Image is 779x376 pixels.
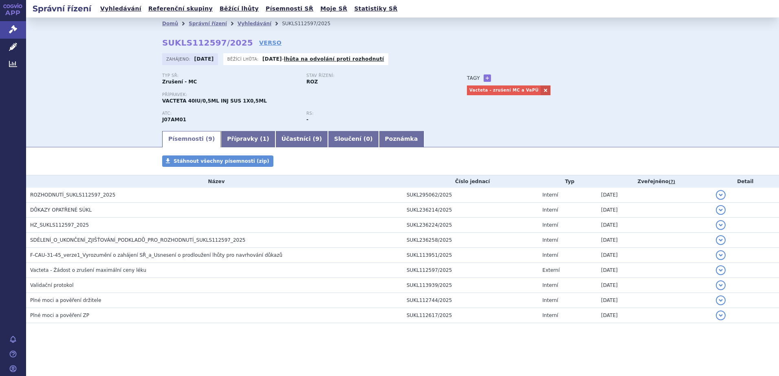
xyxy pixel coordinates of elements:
td: [DATE] [597,248,711,263]
button: detail [716,190,726,200]
span: Plné moci a pověření držitele [30,297,101,303]
a: Domů [162,21,178,26]
span: VACTETA 40IU/0,5ML INJ SUS 1X0,5ML [162,98,267,104]
a: Písemnosti (9) [162,131,221,147]
strong: ROZ [306,79,318,85]
th: Zveřejněno [597,175,711,188]
p: ATC: [162,111,298,116]
a: Sloučení (0) [328,131,378,147]
th: Detail [712,175,779,188]
strong: [DATE] [262,56,282,62]
p: Přípravek: [162,92,451,97]
span: Interní [542,222,558,228]
td: SUKL113939/2025 [403,278,538,293]
button: detail [716,310,726,320]
button: detail [716,220,726,230]
li: SUKLS112597/2025 [282,17,341,30]
span: Interní [542,237,558,243]
td: [DATE] [597,278,711,293]
a: Účastníci (9) [275,131,328,147]
p: RS: [306,111,442,116]
span: Interní [542,297,558,303]
a: Vyhledávání [238,21,271,26]
a: Referenční skupiny [146,3,215,14]
span: Externí [542,267,559,273]
th: Název [26,175,403,188]
span: Interní [542,192,558,198]
button: detail [716,250,726,260]
span: Interní [542,207,558,213]
span: 9 [315,136,319,142]
h2: Správní řízení [26,3,98,14]
button: detail [716,205,726,215]
span: Zahájeno: [166,56,192,62]
abbr: (?) [669,179,675,185]
td: SUKL112617/2025 [403,308,538,323]
span: Interní [542,252,558,258]
button: detail [716,295,726,305]
td: [DATE] [597,188,711,203]
td: SUKL295062/2025 [403,188,538,203]
a: Stáhnout všechny písemnosti (zip) [162,155,273,167]
td: SUKL113951/2025 [403,248,538,263]
span: Validační protokol [30,282,74,288]
strong: TETANOVÝ TOXOID [162,117,186,122]
td: SUKL236258/2025 [403,233,538,248]
a: lhůta na odvolání proti rozhodnutí [284,56,384,62]
td: SUKL236214/2025 [403,203,538,218]
button: detail [716,265,726,275]
span: Interní [542,282,558,288]
h3: Tagy [467,73,480,83]
strong: Zrušení - MC [162,79,197,85]
a: Běžící lhůty [217,3,261,14]
a: Přípravky (1) [221,131,275,147]
span: Interní [542,313,558,318]
a: Poznámka [379,131,424,147]
span: 0 [366,136,370,142]
span: Stáhnout všechny písemnosti (zip) [174,158,269,164]
a: Vacteta - zrušení MC a VaPÚ [467,85,541,95]
strong: [DATE] [194,56,214,62]
button: detail [716,235,726,245]
td: SUKL236224/2025 [403,218,538,233]
p: Typ SŘ: [162,73,298,78]
a: Moje SŘ [318,3,350,14]
p: - [262,56,384,62]
th: Číslo jednací [403,175,538,188]
span: SDĚLENÍ_O_UKONČENÍ_ZJIŠŤOVÁNÍ_PODKLADŮ_PRO_ROZHODNUTÍ_SUKLS112597_2025 [30,237,245,243]
a: VERSO [259,39,282,47]
a: Písemnosti SŘ [263,3,316,14]
a: Vyhledávání [98,3,144,14]
p: Stav řízení: [306,73,442,78]
span: HZ_SUKLS112597_2025 [30,222,89,228]
td: [DATE] [597,293,711,308]
td: [DATE] [597,233,711,248]
td: [DATE] [597,308,711,323]
span: F-CAU-31-45_verze1_Vyrozumění o zahájení SŘ_a_Usnesení o prodloužení lhůty pro navrhování důkazů [30,252,282,258]
span: 9 [208,136,212,142]
span: Běžící lhůta: [227,56,260,62]
span: DŮKAZY OPATŘENÉ SÚKL [30,207,92,213]
a: Správní řízení [189,21,227,26]
span: Plné moci a pověření ZP [30,313,89,318]
td: [DATE] [597,263,711,278]
th: Typ [538,175,597,188]
td: SUKL112744/2025 [403,293,538,308]
span: ROZHODNUTÍ_SUKLS112597_2025 [30,192,115,198]
button: detail [716,280,726,290]
span: 1 [263,136,267,142]
td: SUKL112597/2025 [403,263,538,278]
a: + [484,74,491,82]
strong: - [306,117,308,122]
span: Vacteta - Žádost o zrušení maximální ceny léku [30,267,146,273]
strong: SUKLS112597/2025 [162,38,253,48]
td: [DATE] [597,218,711,233]
td: [DATE] [597,203,711,218]
a: Statistiky SŘ [352,3,400,14]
